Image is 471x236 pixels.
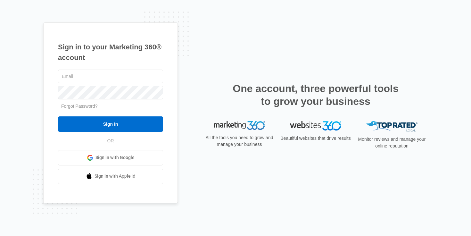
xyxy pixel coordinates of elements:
[203,134,275,148] p: All the tools you need to grow and manage your business
[95,154,135,161] span: Sign in with Google
[231,82,401,108] h2: One account, three powerful tools to grow your business
[95,173,136,180] span: Sign in with Apple Id
[58,70,163,83] input: Email
[58,169,163,184] a: Sign in with Apple Id
[366,121,417,132] img: Top Rated Local
[290,121,341,131] img: Websites 360
[61,104,98,109] a: Forgot Password?
[280,135,351,142] p: Beautiful websites that drive results
[58,42,163,63] h1: Sign in to your Marketing 360® account
[103,138,119,144] span: OR
[356,136,428,149] p: Monitor reviews and manage your online reputation
[58,116,163,132] input: Sign In
[58,150,163,165] a: Sign in with Google
[214,121,265,130] img: Marketing 360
